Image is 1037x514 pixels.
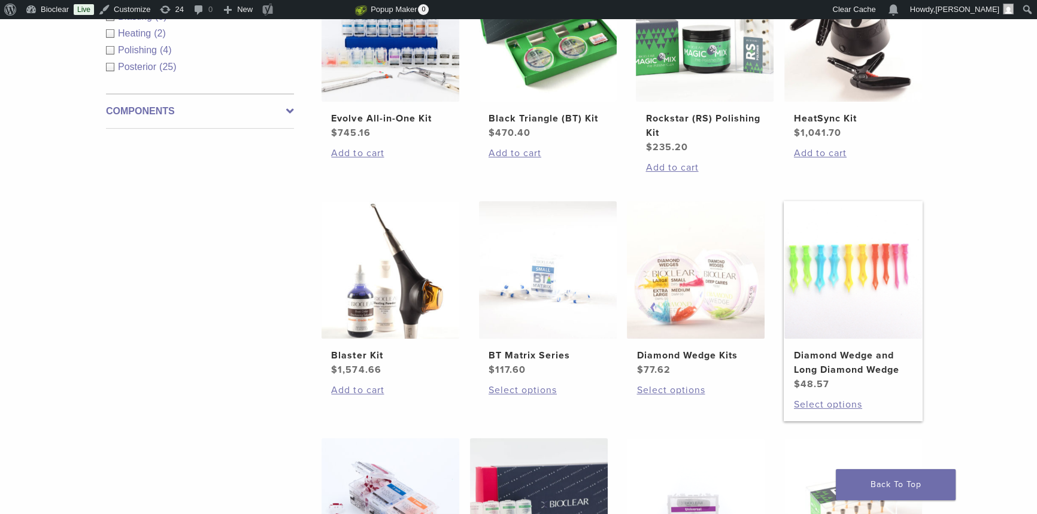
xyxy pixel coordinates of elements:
span: $ [331,364,338,376]
bdi: 745.16 [331,127,370,139]
span: (25) [159,62,176,72]
h2: HeatSync Kit [794,111,912,126]
span: (4) [160,45,172,55]
span: 0 [418,4,429,15]
bdi: 1,574.66 [331,364,381,376]
a: Select options for “Diamond Wedge and Long Diamond Wedge” [794,397,912,412]
a: Add to cart: “Evolve All-in-One Kit” [331,146,450,160]
a: BT Matrix SeriesBT Matrix Series $117.60 [478,201,618,377]
span: $ [794,378,801,390]
bdi: 117.60 [489,364,526,376]
h2: Diamond Wedge Kits [636,348,755,363]
h2: BT Matrix Series [489,348,607,363]
a: Diamond Wedge and Long Diamond WedgeDiamond Wedge and Long Diamond Wedge $48.57 [784,201,923,391]
a: Back To Top [836,469,956,500]
h2: Blaster Kit [331,348,450,363]
bdi: 77.62 [636,364,670,376]
h2: Diamond Wedge and Long Diamond Wedge [794,348,912,377]
span: $ [636,364,643,376]
a: Live [74,4,94,15]
a: Add to cart: “Blaster Kit” [331,383,450,397]
h2: Rockstar (RS) Polishing Kit [645,111,764,140]
a: Blaster KitBlaster Kit $1,574.66 [321,201,460,377]
bdi: 470.40 [489,127,530,139]
span: Polishing [118,45,160,55]
h2: Black Triangle (BT) Kit [489,111,607,126]
a: Add to cart: “Rockstar (RS) Polishing Kit” [645,160,764,175]
span: Blasting [118,11,155,22]
span: Heating [118,28,154,38]
span: $ [794,127,801,139]
label: Components [106,104,294,118]
h2: Evolve All-in-One Kit [331,111,450,126]
span: Posterior [118,62,159,72]
img: Diamond Wedge Kits [627,201,765,339]
img: Blaster Kit [322,201,459,339]
img: BT Matrix Series [479,201,617,339]
img: Views over 48 hours. Click for more Jetpack Stats. [288,3,355,17]
span: $ [489,364,495,376]
a: Diamond Wedge KitsDiamond Wedge Kits $77.62 [626,201,766,377]
a: Add to cart: “HeatSync Kit” [794,146,912,160]
a: Add to cart: “Black Triangle (BT) Kit” [489,146,607,160]
a: Select options for “BT Matrix Series” [489,383,607,397]
bdi: 48.57 [794,378,829,390]
span: (2) [154,28,166,38]
span: $ [331,127,338,139]
span: $ [645,141,652,153]
bdi: 1,041.70 [794,127,841,139]
img: Diamond Wedge and Long Diamond Wedge [784,201,922,339]
span: [PERSON_NAME] [935,5,999,14]
bdi: 235.20 [645,141,687,153]
span: $ [489,127,495,139]
span: (5) [155,11,167,22]
a: Select options for “Diamond Wedge Kits” [636,383,755,397]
